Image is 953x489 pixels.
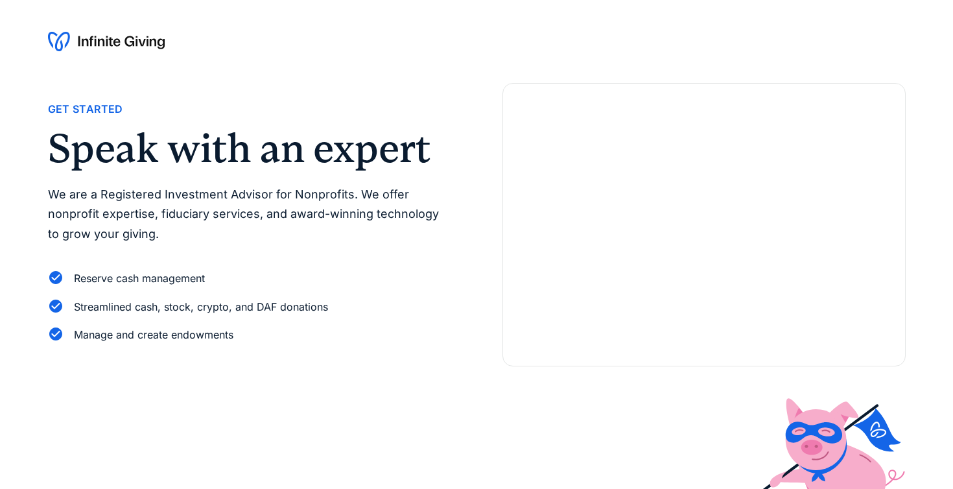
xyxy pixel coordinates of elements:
div: Reserve cash management [74,270,205,287]
h2: Speak with an expert [48,128,451,169]
div: Get Started [48,101,123,118]
p: We are a Registered Investment Advisor for Nonprofits. We offer nonprofit expertise, fiduciary se... [48,185,451,244]
div: Streamlined cash, stock, crypto, and DAF donations [74,298,328,316]
iframe: Form 0 [524,125,884,345]
div: Manage and create endowments [74,326,233,344]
